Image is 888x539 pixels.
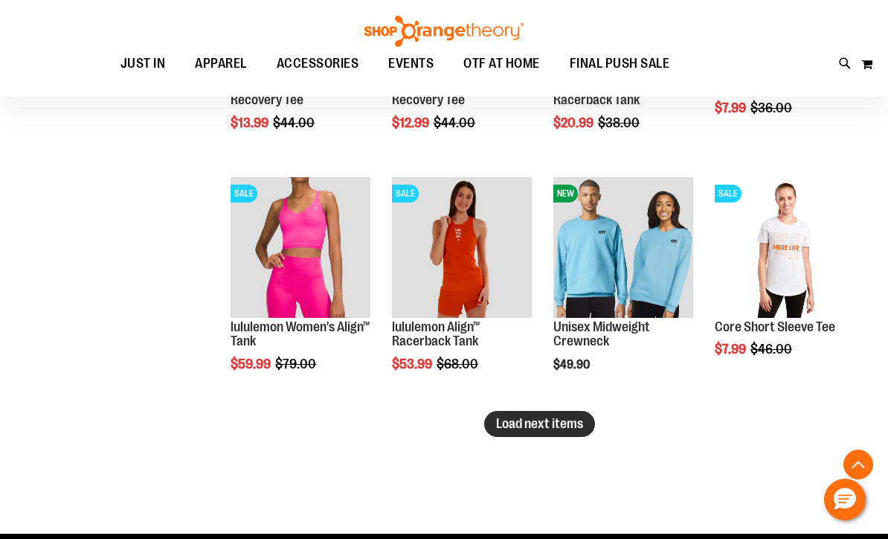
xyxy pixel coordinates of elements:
a: APPAREL [180,47,262,80]
div: product [546,170,701,409]
a: Core Short Sleeve Tee [715,319,835,334]
span: $44.00 [273,115,317,130]
span: SALE [231,185,257,202]
span: $68.00 [437,357,480,371]
span: $49.90 [553,358,592,371]
a: Product image for lululemon Align™ Racerback TankSALE [392,177,532,319]
div: product [385,170,539,409]
a: Unisex Midweight CrewneckNEW [553,177,693,319]
span: SALE [392,185,419,202]
a: Unisex Midweight Crewneck [553,319,650,349]
span: $12.99 [392,115,431,130]
span: $20.99 [553,115,596,130]
button: Hello, have a question? Let’s chat. [824,479,866,520]
a: JUST IN [106,47,181,81]
span: $13.99 [231,115,271,130]
span: EVENTS [388,47,434,80]
span: NEW [553,185,578,202]
img: Product image for lululemon Womens Align Tank [231,177,370,317]
span: FINAL PUSH SALE [570,47,670,80]
div: product [223,170,378,409]
img: Shop Orangetheory [362,16,526,47]
button: Load next items [484,411,595,437]
a: ACCESSORIES [262,47,374,81]
span: $53.99 [392,357,434,371]
img: Unisex Midweight Crewneck [553,177,693,317]
a: FINAL PUSH SALE [555,47,685,81]
a: Product image for Core Short Sleeve TeeSALE [715,177,855,319]
span: $7.99 [715,342,748,357]
a: Product image for lululemon Womens Align TankSALE [231,177,370,319]
span: $44.00 [434,115,477,130]
span: JUST IN [120,47,166,80]
span: OTF AT HOME [463,47,540,80]
button: Back To Top [843,450,873,479]
img: Product image for Core Short Sleeve Tee [715,177,855,317]
span: $38.00 [598,115,642,130]
span: $79.00 [275,357,318,371]
a: OTF AT HOME [448,47,555,81]
div: product [707,170,862,395]
a: lululemon Align™ Racerback Tank [392,319,480,349]
a: lululemon Women's Align™ Tank [231,319,370,349]
span: ACCESSORIES [277,47,359,80]
span: SALE [715,185,741,202]
span: $46.00 [750,342,794,357]
span: APPAREL [195,47,247,80]
span: $36.00 [750,101,794,115]
a: EVENTS [373,47,448,81]
span: Load next items [496,416,583,431]
span: $7.99 [715,101,748,115]
img: Product image for lululemon Align™ Racerback Tank [392,177,532,317]
span: $59.99 [231,357,273,371]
